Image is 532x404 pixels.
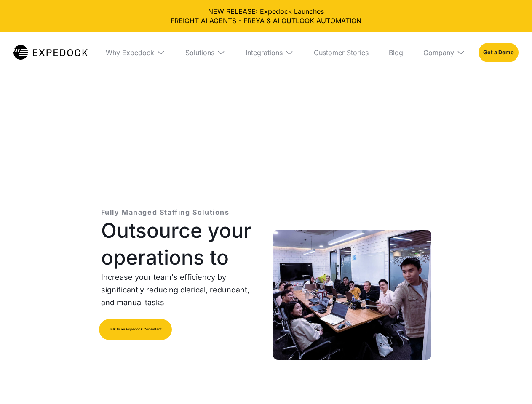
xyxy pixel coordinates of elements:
[479,43,519,62] a: Get a Demo
[246,48,283,57] div: Integrations
[490,364,532,404] iframe: Chat Widget
[101,271,259,309] p: Increase your team's efficiency by significantly reducing clerical, redundant, and manual tasks
[106,48,154,57] div: Why Expedock
[99,32,172,73] div: Why Expedock
[7,16,525,25] a: FREIGHT AI AGENTS - FREYA & AI OUTLOOK AUTOMATION
[417,32,472,73] div: Company
[307,32,375,73] a: Customer Stories
[7,7,525,26] div: NEW RELEASE: Expedock Launches
[239,32,300,73] div: Integrations
[101,207,230,217] p: Fully Managed Staffing Solutions
[185,48,214,57] div: Solutions
[382,32,410,73] a: Blog
[101,217,259,271] h1: Outsource your operations to
[99,319,172,340] a: Talk to an Expedock Consultant
[179,32,232,73] div: Solutions
[423,48,454,57] div: Company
